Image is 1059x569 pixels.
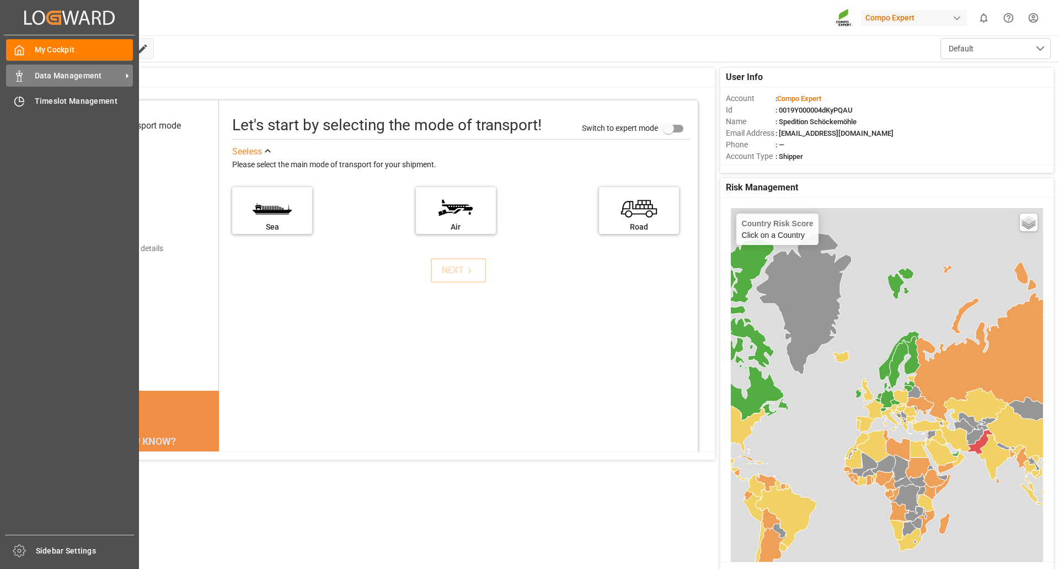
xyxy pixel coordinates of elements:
div: Compo Expert [861,10,967,26]
span: : Spedition Schöckemöhle [775,118,857,126]
div: Sea [238,221,307,233]
span: Risk Management [726,181,798,194]
div: See less [232,145,262,158]
div: Click on a Country [742,219,814,240]
span: : — [775,141,784,149]
span: Switch to expert mode [582,123,658,132]
span: Id [726,104,775,116]
span: Phone [726,139,775,151]
span: Account Type [726,151,775,162]
a: Layers [1020,214,1037,231]
button: Compo Expert [861,7,971,28]
button: show 0 new notifications [971,6,996,30]
span: My Cockpit [35,44,133,56]
img: Screenshot%202023-09-29%20at%2010.02.21.png_1712312052.png [836,8,853,28]
span: User Info [726,71,763,84]
a: My Cockpit [6,39,133,61]
div: Air [421,221,490,233]
span: Compo Expert [777,94,821,103]
span: Default [949,43,974,55]
button: Help Center [996,6,1021,30]
span: Sidebar Settings [36,545,135,557]
span: Timeslot Management [35,95,133,107]
div: Road [605,221,673,233]
span: : 0019Y000004dKyPQAU [775,106,853,114]
span: Name [726,116,775,127]
span: : Shipper [775,152,803,161]
button: NEXT [431,258,486,283]
span: : [775,94,821,103]
span: Email Address [726,127,775,139]
h4: Country Risk Score [742,219,814,228]
span: Data Management [35,70,122,82]
button: open menu [940,38,1051,59]
span: Account [726,93,775,104]
div: Please select the main mode of transport for your shipment. [232,158,690,172]
span: : [EMAIL_ADDRESS][DOMAIN_NAME] [775,129,894,137]
a: Timeslot Management [6,91,133,112]
div: Let's start by selecting the mode of transport! [232,114,542,137]
div: DID YOU KNOW? [60,429,219,453]
div: NEXT [442,264,475,277]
